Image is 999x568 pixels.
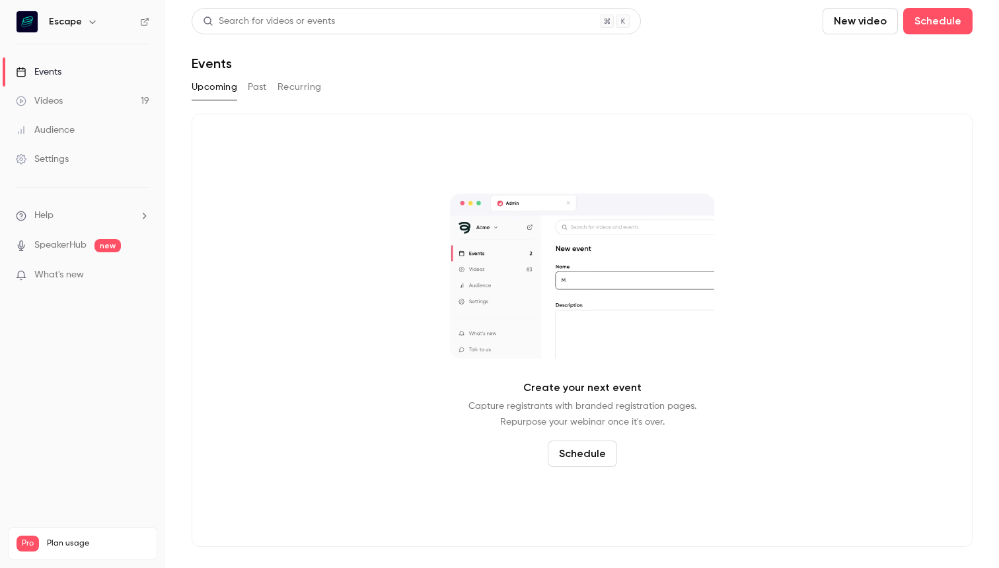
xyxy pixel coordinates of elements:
div: Events [16,65,61,79]
span: What's new [34,268,84,282]
button: Recurring [277,77,322,98]
div: Videos [16,94,63,108]
span: new [94,239,121,252]
span: Pro [17,536,39,551]
img: Escape [17,11,38,32]
div: Audience [16,124,75,137]
li: help-dropdown-opener [16,209,149,223]
p: Capture registrants with branded registration pages. Repurpose your webinar once it's over. [468,398,696,430]
span: Help [34,209,54,223]
button: New video [823,8,898,34]
iframe: Noticeable Trigger [133,269,149,281]
div: Search for videos or events [203,15,335,28]
button: Schedule [903,8,973,34]
h1: Events [192,55,232,71]
div: Settings [16,153,69,166]
p: Create your next event [523,380,642,396]
button: Upcoming [192,77,237,98]
span: Plan usage [47,538,149,549]
h6: Escape [49,15,82,28]
button: Past [248,77,267,98]
a: SpeakerHub [34,238,87,252]
button: Schedule [548,441,617,467]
